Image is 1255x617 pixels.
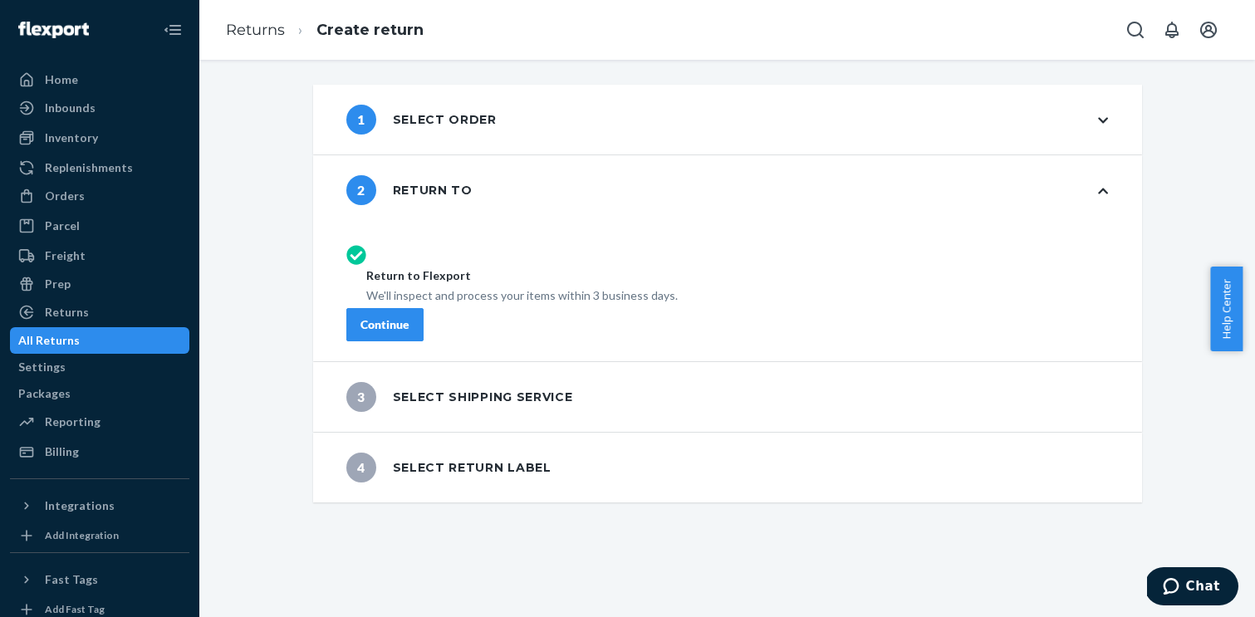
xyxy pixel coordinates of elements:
[10,492,189,519] button: Integrations
[45,602,105,616] div: Add Fast Tag
[10,125,189,151] a: Inventory
[226,21,285,39] a: Returns
[10,213,189,239] a: Parcel
[346,382,573,412] div: Select shipping service
[45,304,89,321] div: Returns
[10,409,189,435] a: Reporting
[346,175,473,205] div: Return to
[346,382,376,412] span: 3
[45,497,115,514] div: Integrations
[45,571,98,588] div: Fast Tags
[45,414,100,430] div: Reporting
[10,299,189,326] a: Returns
[346,308,424,341] button: Continue
[10,66,189,93] a: Home
[45,218,80,234] div: Parcel
[346,105,497,135] div: Select order
[10,438,189,465] a: Billing
[18,22,89,38] img: Flexport logo
[18,359,66,375] div: Settings
[1147,567,1238,609] iframe: Opens a widget where you can chat to one of our agents
[10,526,189,546] a: Add Integration
[360,316,409,333] div: Continue
[10,183,189,209] a: Orders
[45,71,78,88] div: Home
[346,453,376,482] span: 4
[45,443,79,460] div: Billing
[10,380,189,407] a: Packages
[10,242,189,269] a: Freight
[346,453,552,482] div: Select return label
[1192,13,1225,47] button: Open account menu
[45,188,85,204] div: Orders
[1155,13,1189,47] button: Open notifications
[10,271,189,297] a: Prep
[346,105,376,135] span: 1
[366,284,678,304] div: We'll inspect and process your items within 3 business days.
[45,276,71,292] div: Prep
[1210,267,1243,351] button: Help Center
[45,159,133,176] div: Replenishments
[45,247,86,264] div: Freight
[10,566,189,593] button: Fast Tags
[10,95,189,121] a: Inbounds
[316,21,424,39] a: Create return
[18,385,71,402] div: Packages
[45,100,96,116] div: Inbounds
[45,528,119,542] div: Add Integration
[346,175,376,205] span: 2
[213,6,437,55] ol: breadcrumbs
[366,267,678,284] div: Return to Flexport
[10,354,189,380] a: Settings
[10,327,189,354] a: All Returns
[18,332,80,349] div: All Returns
[10,154,189,181] a: Replenishments
[1119,13,1152,47] button: Open Search Box
[156,13,189,47] button: Close Navigation
[45,130,98,146] div: Inventory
